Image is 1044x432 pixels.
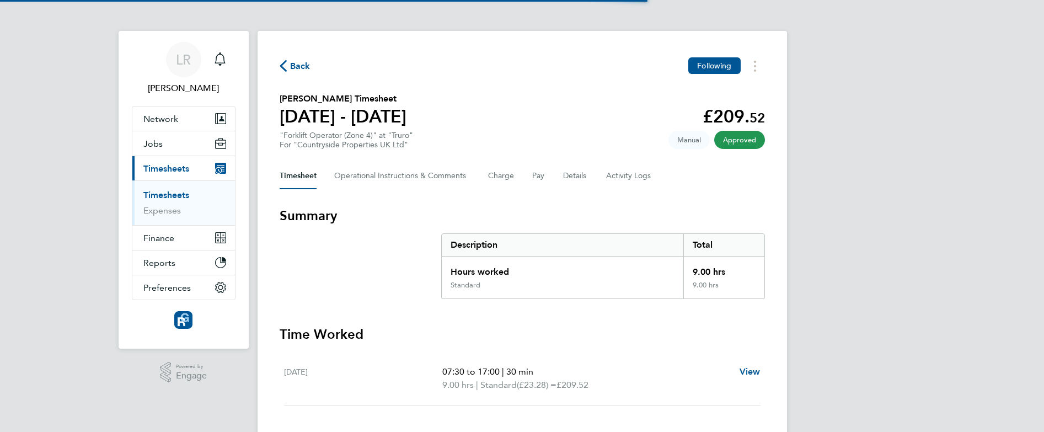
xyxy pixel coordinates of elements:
span: Back [290,60,310,73]
button: Timesheets [132,156,235,180]
button: Network [132,106,235,131]
span: Leanne Rayner [132,82,235,95]
button: Timesheets Menu [745,57,765,74]
span: Powered by [176,362,207,371]
div: Summary [441,233,765,299]
span: Standard [480,378,517,392]
button: Pay [532,163,545,189]
span: Following [697,61,731,71]
span: (£23.28) = [517,380,556,390]
button: Operational Instructions & Comments [334,163,470,189]
span: | [502,366,504,377]
h3: Time Worked [280,326,765,343]
button: Details [563,163,588,189]
span: | [476,380,478,390]
button: Reports [132,250,235,275]
button: Charge [488,163,515,189]
span: Finance [143,233,174,243]
span: £209.52 [556,380,588,390]
a: Powered byEngage [160,362,207,383]
div: Description [442,234,684,256]
button: Jobs [132,131,235,156]
h1: [DATE] - [DATE] [280,105,406,127]
div: For "Countryside Properties UK Ltd" [280,140,413,150]
span: 52 [749,110,765,126]
span: Timesheets [143,163,189,174]
button: Preferences [132,275,235,300]
span: Engage [176,371,207,381]
app-decimal: £209. [703,106,765,127]
span: Reports [143,258,175,268]
span: Jobs [143,138,163,149]
div: "Forklift Operator (Zone 4)" at "Truro" [280,131,413,150]
button: Following [688,57,740,74]
button: Timesheet [280,163,317,189]
a: Go to home page [132,311,235,329]
a: LR[PERSON_NAME] [132,42,235,95]
h3: Summary [280,207,765,225]
div: Hours worked [442,257,684,281]
a: Expenses [143,205,181,216]
div: Total [683,234,764,256]
div: Standard [451,281,480,290]
span: Preferences [143,282,191,293]
div: 9.00 hrs [683,257,764,281]
span: LR [176,52,191,67]
button: Back [280,59,310,73]
a: View [740,365,761,378]
span: View [740,366,761,377]
span: This timesheet has been approved. [714,131,765,149]
span: Network [143,114,178,124]
span: This timesheet was manually created. [668,131,710,149]
div: 9.00 hrs [683,281,764,298]
a: Timesheets [143,190,189,200]
div: Timesheets [132,180,235,225]
nav: Main navigation [119,31,249,349]
button: Finance [132,226,235,250]
img: resourcinggroup-logo-retina.png [174,311,192,329]
h2: [PERSON_NAME] Timesheet [280,92,406,105]
span: 07:30 to 17:00 [442,366,500,377]
button: Activity Logs [606,163,652,189]
div: [DATE] [284,365,443,392]
span: 30 min [506,366,533,377]
span: 9.00 hrs [442,380,474,390]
